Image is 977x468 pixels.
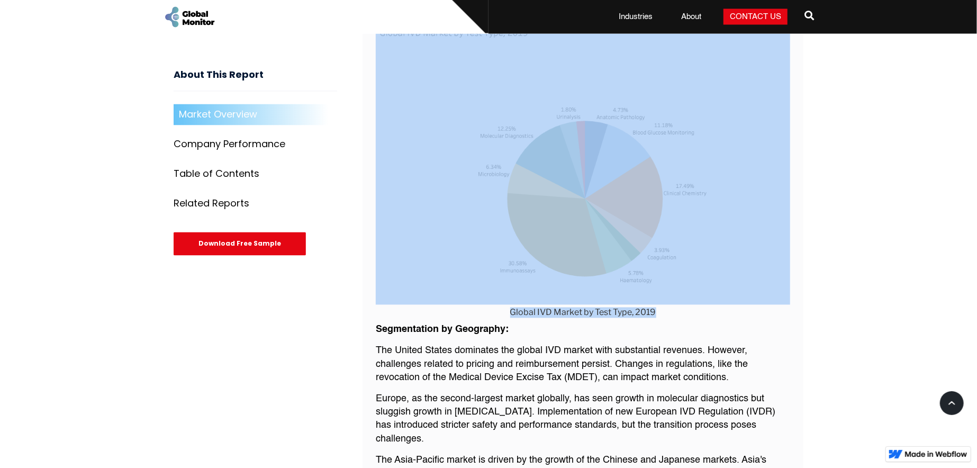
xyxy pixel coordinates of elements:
[174,169,259,179] div: Table of Contents
[376,393,790,446] p: Europe, as the second-largest market globally, has seen growth in molecular diagnostics but slugg...
[376,308,790,318] figcaption: Global IVD Market by Test Type, 2019
[804,6,814,28] a: 
[163,5,216,29] a: home
[174,199,249,209] div: Related Reports
[376,323,790,337] p: ‍
[179,110,257,120] div: Market Overview
[675,12,708,22] a: About
[174,134,337,155] a: Company Performance
[612,12,659,22] a: Industries
[174,164,337,185] a: Table of Contents
[174,232,306,256] div: Download Free Sample
[174,70,337,92] h3: About This Report
[723,9,788,25] a: Contact Us
[376,345,790,385] p: The United States dominates the global IVD market with substantial revenues. However, challenges ...
[376,325,509,335] strong: Segmentation by Geography:
[174,139,285,150] div: Company Performance
[174,104,337,125] a: Market Overview
[905,451,967,457] img: Made in Webflow
[174,193,337,214] a: Related Reports
[804,8,814,23] span: 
